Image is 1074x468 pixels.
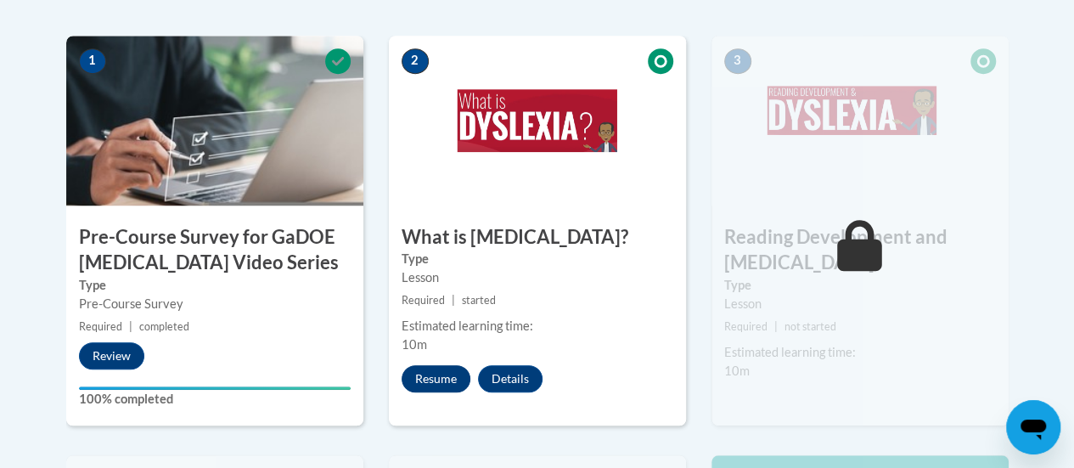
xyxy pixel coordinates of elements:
span: Required [724,320,768,333]
span: started [462,294,496,307]
h3: Pre-Course Survey for GaDOE [MEDICAL_DATA] Video Series [66,224,363,277]
button: Details [478,365,543,392]
div: Lesson [724,295,996,313]
span: Required [402,294,445,307]
label: 100% completed [79,390,351,409]
span: | [129,320,132,333]
span: 1 [79,48,106,74]
span: | [452,294,455,307]
h3: What is [MEDICAL_DATA]? [389,224,686,251]
img: Course Image [711,36,1009,206]
span: 10m [724,364,750,378]
h3: Reading Development and [MEDICAL_DATA] [711,224,1009,277]
label: Type [79,276,351,295]
div: Your progress [79,386,351,390]
span: 10m [402,337,427,352]
span: Required [79,320,122,333]
button: Resume [402,365,470,392]
button: Review [79,342,144,369]
label: Type [724,276,996,295]
iframe: Button to launch messaging window [1006,400,1060,454]
div: Estimated learning time: [724,343,996,362]
span: not started [784,320,836,333]
span: 3 [724,48,751,74]
span: | [774,320,778,333]
div: Pre-Course Survey [79,295,351,313]
img: Course Image [66,36,363,206]
div: Estimated learning time: [402,317,673,335]
span: completed [139,320,189,333]
img: Course Image [389,36,686,206]
label: Type [402,250,673,268]
div: Lesson [402,268,673,287]
span: 2 [402,48,429,74]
